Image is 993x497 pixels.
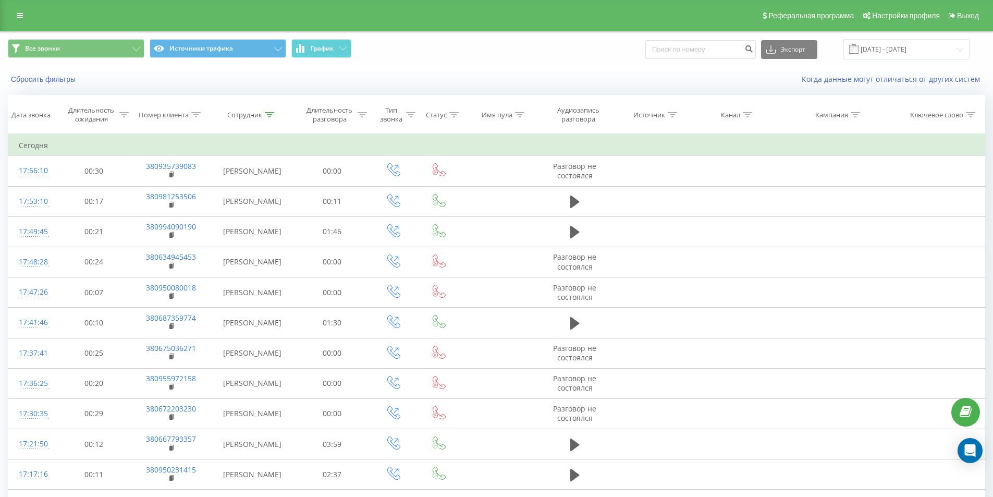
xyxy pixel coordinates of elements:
[553,343,596,362] span: Разговор не состоялся
[548,106,608,124] div: Аудиозапись разговора
[19,282,46,302] div: 17:47:26
[295,459,370,490] td: 02:37
[56,216,132,247] td: 00:21
[872,11,940,20] span: Настройки профиля
[295,429,370,459] td: 03:59
[295,186,370,216] td: 00:11
[553,373,596,393] span: Разговор не состоялся
[19,343,46,363] div: 17:37:41
[210,398,295,429] td: [PERSON_NAME]
[311,45,334,52] span: График
[210,459,295,490] td: [PERSON_NAME]
[146,222,196,232] a: 380994090190
[210,156,295,186] td: [PERSON_NAME]
[295,247,370,277] td: 00:00
[11,111,51,119] div: Дата звонка
[19,404,46,424] div: 17:30:35
[295,368,370,398] td: 00:00
[146,283,196,293] a: 380950080018
[721,111,740,119] div: Канал
[210,368,295,398] td: [PERSON_NAME]
[19,191,46,212] div: 17:53:10
[146,373,196,383] a: 380955972158
[56,247,132,277] td: 00:24
[146,404,196,414] a: 380672203230
[210,216,295,247] td: [PERSON_NAME]
[25,44,60,53] span: Все звонки
[958,438,983,463] div: Open Intercom Messenger
[139,111,189,119] div: Номер клиента
[19,373,46,394] div: 17:36:25
[8,75,81,84] button: Сбросить фильтры
[146,191,196,201] a: 380981253506
[56,398,132,429] td: 00:29
[19,222,46,242] div: 17:49:45
[146,161,196,171] a: 380935739083
[210,277,295,308] td: [PERSON_NAME]
[426,111,447,119] div: Статус
[66,106,117,124] div: Длительность ожидания
[291,39,351,58] button: График
[295,216,370,247] td: 01:46
[957,11,979,20] span: Выход
[56,368,132,398] td: 00:20
[146,465,196,475] a: 380950231415
[56,156,132,186] td: 00:30
[56,429,132,459] td: 00:12
[304,106,355,124] div: Длительность разговора
[295,308,370,338] td: 01:30
[210,186,295,216] td: [PERSON_NAME]
[210,308,295,338] td: [PERSON_NAME]
[56,277,132,308] td: 00:07
[146,343,196,353] a: 380675036271
[210,429,295,459] td: [PERSON_NAME]
[56,186,132,216] td: 00:17
[553,161,596,180] span: Разговор не состоялся
[19,161,46,181] div: 17:56:10
[802,74,985,84] a: Когда данные могут отличаться от других систем
[56,308,132,338] td: 00:10
[379,106,403,124] div: Тип звонка
[553,252,596,271] span: Разговор не состоялся
[645,40,756,59] input: Поиск по номеру
[210,247,295,277] td: [PERSON_NAME]
[761,40,817,59] button: Экспорт
[295,398,370,429] td: 00:00
[146,434,196,444] a: 380667793357
[815,111,848,119] div: Кампания
[19,312,46,333] div: 17:41:46
[19,464,46,484] div: 17:17:16
[146,313,196,323] a: 380687359774
[295,277,370,308] td: 00:00
[910,111,963,119] div: Ключевое слово
[295,338,370,368] td: 00:00
[146,252,196,262] a: 380634945453
[633,111,665,119] div: Источник
[8,135,985,156] td: Сегодня
[19,434,46,454] div: 17:21:50
[553,283,596,302] span: Разговор не состоялся
[8,39,144,58] button: Все звонки
[150,39,286,58] button: Источники трафика
[295,156,370,186] td: 00:00
[482,111,512,119] div: Имя пула
[56,338,132,368] td: 00:25
[19,252,46,272] div: 17:48:28
[768,11,854,20] span: Реферальная программа
[56,459,132,490] td: 00:11
[227,111,262,119] div: Сотрудник
[210,338,295,368] td: [PERSON_NAME]
[553,404,596,423] span: Разговор не состоялся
